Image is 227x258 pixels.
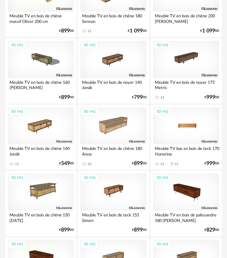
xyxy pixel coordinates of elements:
span: 829 [206,228,215,232]
span: 899 [61,95,70,100]
div: € 00 [132,228,147,232]
span: 549 [61,161,70,166]
a: 3D HQ Meuble TV en bois de palissandre 180 [PERSON_NAME] €82900 [151,171,222,236]
div: Meuble TV bas en bois de teck 170 Honorine [153,144,219,157]
span: Download icon [170,161,174,166]
div: 3D HQ [8,240,26,249]
div: 3D HQ [8,41,26,49]
div: € 00 [132,161,147,166]
div: 3D HQ [154,41,171,49]
span: 799 [134,95,143,100]
div: € 00 [204,228,219,232]
div: 3D HQ [154,174,171,182]
span: 999 [206,95,215,100]
div: 12 [174,162,178,166]
div: Meuble TV en bois de chêne massif Oliver 200 cm [8,12,74,25]
div: € 00 [59,29,74,33]
div: Meuble TV en bois de chêne 180 Senson [80,12,146,25]
div: 3D HQ [8,174,26,182]
span: 899 [134,228,143,232]
a: 3D HQ Meuble TV en bois de chêne 180 Anoa 10 €89900 [78,105,149,170]
div: Meuble TV en bois de chêne 140 Jonàk [8,144,74,157]
div: 12 [15,162,19,166]
span: 1 099 [202,29,215,33]
span: 899 [134,161,143,166]
div: € 00 [128,29,147,33]
div: Meuble TV en bois de palissandre 180 [PERSON_NAME] [153,211,219,224]
div: 3D HQ [81,240,98,249]
div: € 00 [204,95,219,100]
span: 899 [61,228,70,232]
div: 12 [88,29,91,33]
div: € 00 [59,228,74,232]
a: 3D HQ Meuble TV en bois de teck 155 Simen €89900 [78,171,149,236]
span: 999 [206,161,215,166]
div: 3D HQ [154,240,171,249]
div: Meuble TV en bois de noyer 175 Metric [153,78,219,91]
div: 23 [160,162,164,166]
a: 3D HQ Meuble TV en bois de noyer 175 Metric 14 €99900 [151,38,222,103]
div: Meuble TV en bois de chêne 180 Anoa [80,144,146,157]
div: 3D HQ [154,108,171,116]
div: 3D HQ [8,108,26,116]
div: € 00 [59,95,74,100]
div: 3D HQ [81,174,98,182]
div: Meuble TV en bois de teck 155 Simen [80,211,146,224]
a: 3D HQ Meuble TV en bois de chêne 150 [DATE] €89900 [5,171,76,236]
div: 3D HQ [81,108,98,116]
a: 3D HQ Meuble TV en bois de chêne 160 [PERSON_NAME] €89900 [5,38,76,103]
div: € 00 [200,29,219,33]
div: € 00 [132,95,147,100]
div: 14 [160,96,164,100]
div: Meuble TV en bois de noyer 140 Jonàk [80,78,146,91]
div: Meuble TV en bois de chêne 160 [PERSON_NAME] [8,78,74,91]
span: 899 [61,29,70,33]
a: 3D HQ Meuble TV en bois de noyer 140 Jonàk €79900 [78,38,149,103]
div: Meuble TV en bois de chêne 200 [PERSON_NAME] [153,12,219,25]
div: 3D HQ [81,41,98,49]
div: Meuble TV en bois de chêne 150 [DATE] [8,211,74,224]
span: 1 099 [130,29,143,33]
div: € 00 [204,161,219,166]
a: 3D HQ Meuble TV en bois de chêne 140 Jonàk 12 €54900 [5,105,76,170]
div: 10 [88,162,91,166]
a: 3D HQ Meuble TV bas en bois de teck 170 Honorine 23 Download icon 12 €99900 [151,105,222,170]
div: € 00 [59,161,74,166]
